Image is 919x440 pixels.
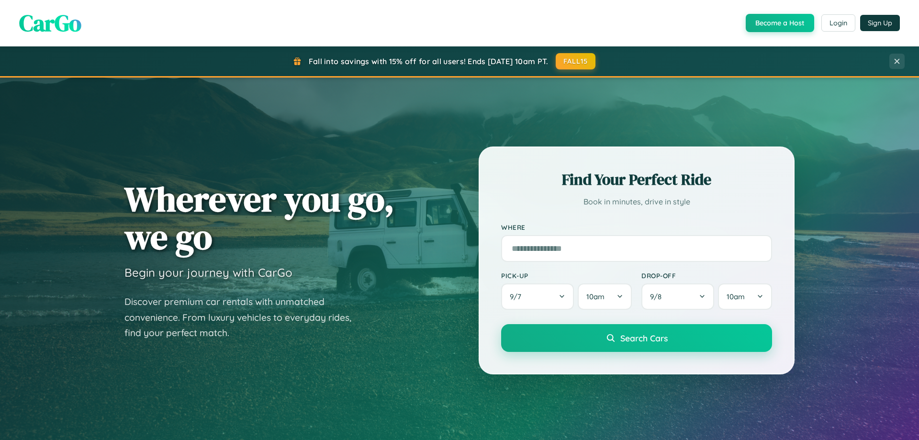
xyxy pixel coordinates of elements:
[501,324,772,352] button: Search Cars
[586,292,605,301] span: 10am
[746,14,814,32] button: Become a Host
[501,195,772,209] p: Book in minutes, drive in style
[124,265,292,280] h3: Begin your journey with CarGo
[501,169,772,190] h2: Find Your Perfect Ride
[501,271,632,280] label: Pick-up
[821,14,855,32] button: Login
[650,292,666,301] span: 9 / 8
[578,283,632,310] button: 10am
[860,15,900,31] button: Sign Up
[718,283,772,310] button: 10am
[19,7,81,39] span: CarGo
[309,56,549,66] span: Fall into savings with 15% off for all users! Ends [DATE] 10am PT.
[641,271,772,280] label: Drop-off
[641,283,714,310] button: 9/8
[556,53,596,69] button: FALL15
[727,292,745,301] span: 10am
[124,294,364,341] p: Discover premium car rentals with unmatched convenience. From luxury vehicles to everyday rides, ...
[501,283,574,310] button: 9/7
[510,292,526,301] span: 9 / 7
[124,180,394,256] h1: Wherever you go, we go
[501,223,772,231] label: Where
[620,333,668,343] span: Search Cars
